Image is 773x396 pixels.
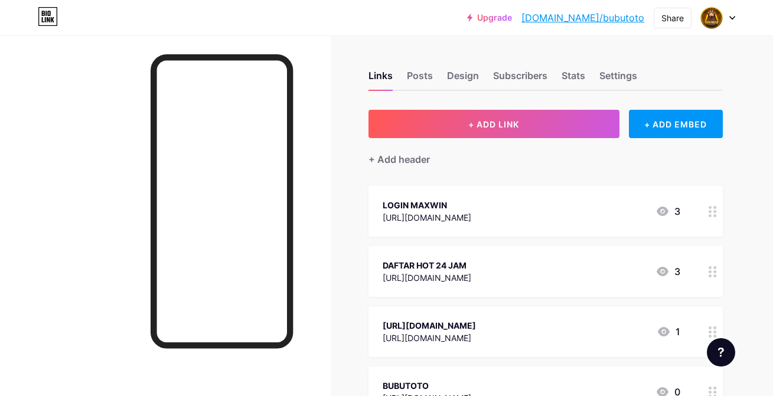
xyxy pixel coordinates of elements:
[447,68,479,90] div: Design
[629,110,723,138] div: + ADD EMBED
[467,13,512,22] a: Upgrade
[468,119,519,129] span: + ADD LINK
[383,259,471,271] div: DAFTAR HOT 24 JAM
[521,11,644,25] a: [DOMAIN_NAME]/bubutoto
[407,68,433,90] div: Posts
[383,332,476,344] div: [URL][DOMAIN_NAME]
[368,110,619,138] button: + ADD LINK
[383,271,471,284] div: [URL][DOMAIN_NAME]
[657,325,680,339] div: 1
[383,211,471,224] div: [URL][DOMAIN_NAME]
[383,379,471,392] div: BUBUTOTO
[562,68,585,90] div: Stats
[700,6,723,29] img: bubutoto
[368,152,430,166] div: + Add header
[368,68,393,90] div: Links
[599,68,637,90] div: Settings
[655,204,680,218] div: 3
[493,68,547,90] div: Subscribers
[383,319,476,332] div: [URL][DOMAIN_NAME]
[661,12,684,24] div: Share
[383,199,471,211] div: LOGIN MAXWIN
[655,264,680,279] div: 3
